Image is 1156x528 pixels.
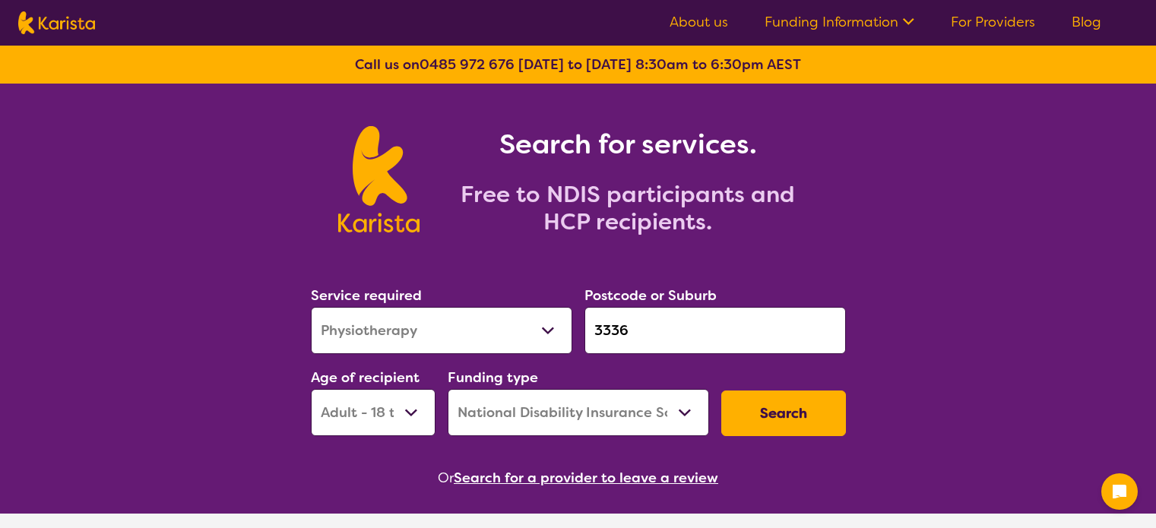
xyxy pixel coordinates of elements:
h1: Search for services. [438,126,818,163]
label: Service required [311,286,422,305]
label: Postcode or Suburb [584,286,717,305]
h2: Free to NDIS participants and HCP recipients. [438,181,818,236]
label: Age of recipient [311,368,420,387]
label: Funding type [448,368,538,387]
b: Call us on [DATE] to [DATE] 8:30am to 6:30pm AEST [355,55,801,74]
span: Or [438,466,454,489]
a: For Providers [951,13,1035,31]
input: Type [584,307,846,354]
a: About us [670,13,728,31]
a: Blog [1072,13,1101,31]
img: Karista logo [18,11,95,34]
button: Search for a provider to leave a review [454,466,718,489]
a: Funding Information [765,13,914,31]
img: Karista logo [338,126,420,232]
button: Search [721,390,846,436]
a: 0485 972 676 [420,55,515,74]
